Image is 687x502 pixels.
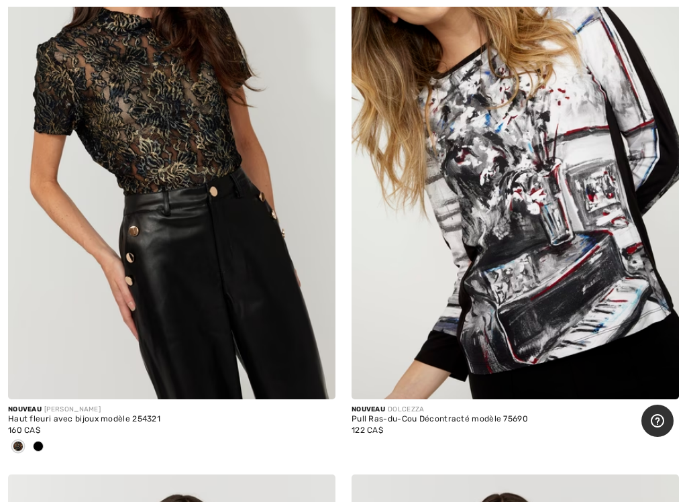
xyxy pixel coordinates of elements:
[641,405,674,438] iframe: Ouvre un widget dans lequel vous pouvez trouver plus d’informations
[352,405,385,413] span: Nouveau
[8,436,28,458] div: Navy/gold
[28,436,48,458] div: Copper/Black
[8,405,335,415] div: [PERSON_NAME]
[352,415,679,424] div: Pull Ras-du-Cou Décontracté modèle 75690
[352,405,679,415] div: DOLCEZZA
[352,425,383,435] span: 122 CA$
[8,425,40,435] span: 160 CA$
[8,405,42,413] span: Nouveau
[8,415,335,424] div: Haut fleuri avec bijoux modèle 254321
